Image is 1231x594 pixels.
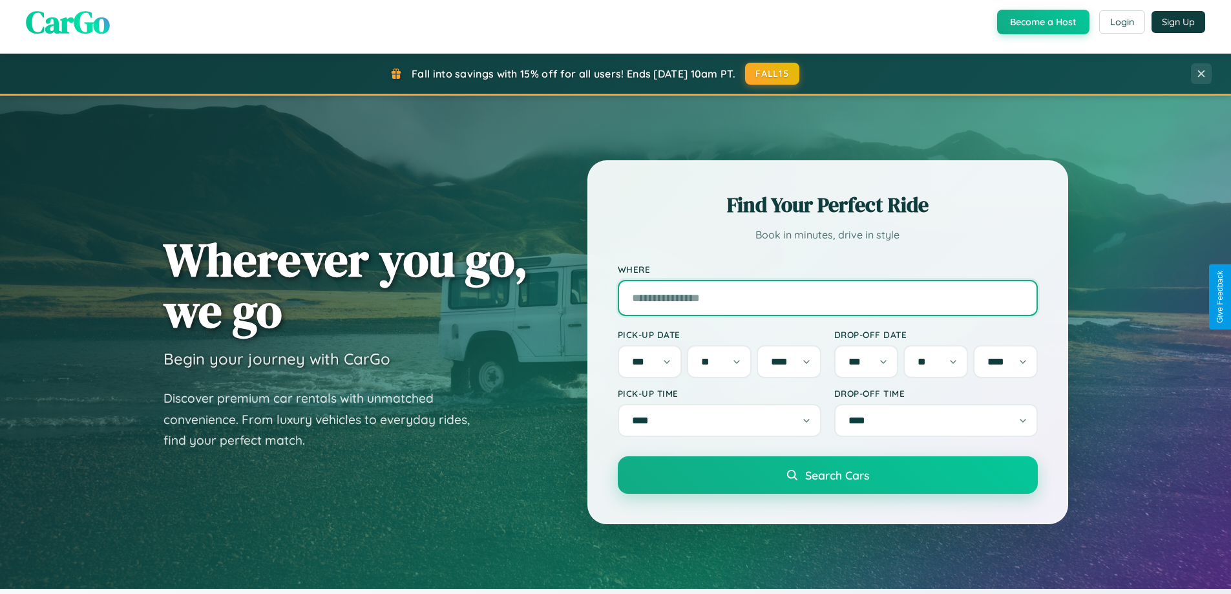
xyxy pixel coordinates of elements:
button: Search Cars [618,456,1038,494]
p: Discover premium car rentals with unmatched convenience. From luxury vehicles to everyday rides, ... [163,388,487,451]
h1: Wherever you go, we go [163,234,528,336]
label: Where [618,264,1038,275]
button: FALL15 [745,63,799,85]
span: Search Cars [805,468,869,482]
h3: Begin your journey with CarGo [163,349,390,368]
label: Pick-up Date [618,329,821,340]
button: Sign Up [1152,11,1205,33]
label: Pick-up Time [618,388,821,399]
button: Become a Host [997,10,1089,34]
label: Drop-off Date [834,329,1038,340]
button: Login [1099,10,1145,34]
span: Fall into savings with 15% off for all users! Ends [DATE] 10am PT. [412,67,735,80]
div: Give Feedback [1215,271,1225,323]
p: Book in minutes, drive in style [618,226,1038,244]
h2: Find Your Perfect Ride [618,191,1038,219]
span: CarGo [26,1,110,43]
label: Drop-off Time [834,388,1038,399]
